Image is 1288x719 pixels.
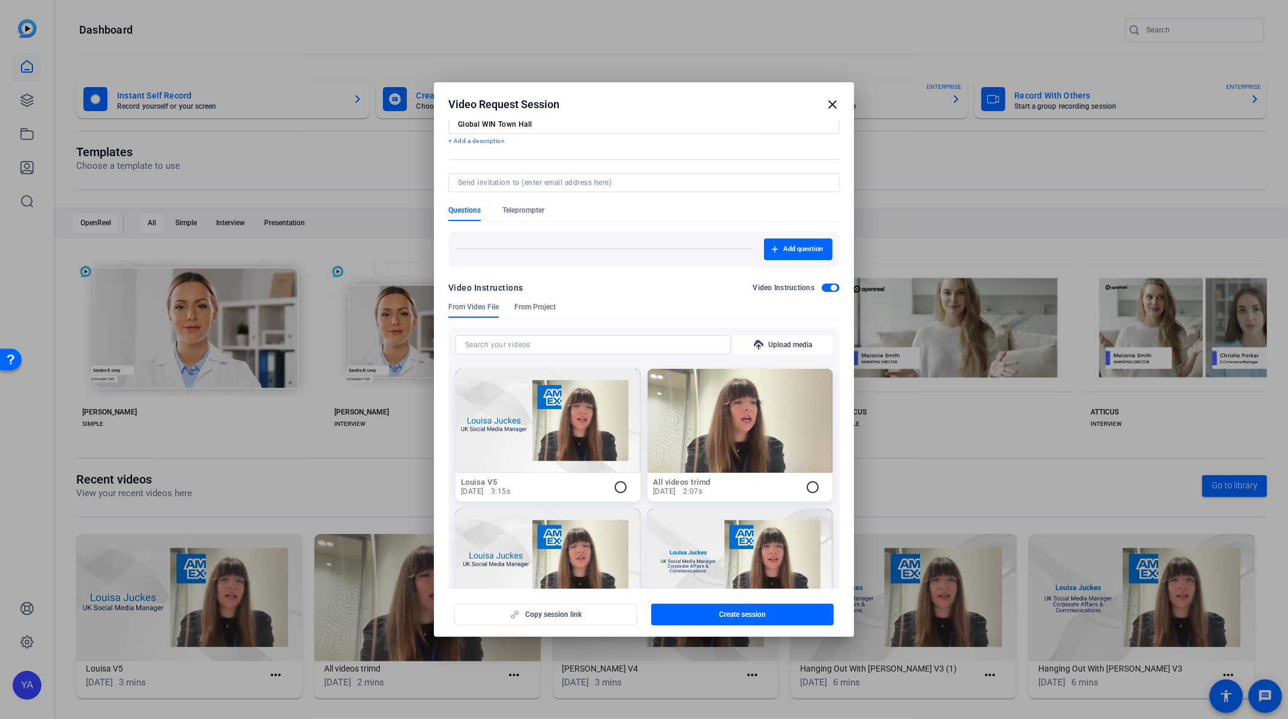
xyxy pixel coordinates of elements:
span: 3:15s [491,487,511,496]
input: Enter Session Name [458,120,830,129]
p: + Add a description [448,136,840,146]
span: Teleprompter [502,205,544,215]
span: Add question [783,244,823,254]
img: Not found [648,369,832,473]
h2: Louisa V5 [461,478,606,487]
input: Send invitation to (enter email address here) [458,178,825,187]
button: Upload media [733,335,832,354]
h2: Video Instructions [753,283,815,293]
h2: All videos trimd [653,478,798,487]
span: Upload media [768,340,812,350]
mat-icon: close [825,97,840,112]
span: 2:07s [683,487,703,496]
button: Add question [764,238,832,260]
div: Video Instructions [448,281,523,295]
img: Not found [456,369,640,473]
img: Not found [456,509,640,613]
div: Video Request Session [448,97,840,112]
span: From Project [514,302,556,312]
span: [DATE] [461,487,484,496]
mat-icon: radio_button_unchecked [613,480,628,494]
input: Search your videos [465,338,721,352]
img: Not found [648,509,832,613]
button: Create session [651,604,834,625]
span: [DATE] [653,487,676,496]
span: Questions [448,205,481,215]
span: From Video File [448,302,499,312]
mat-icon: radio_button_unchecked [805,480,820,494]
span: Create session [719,610,766,619]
